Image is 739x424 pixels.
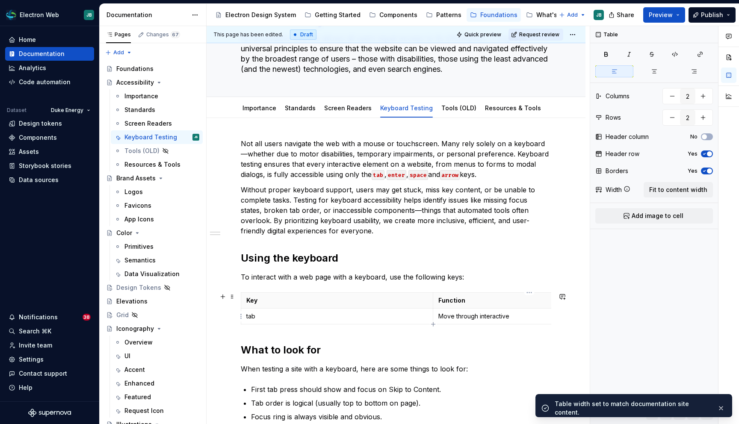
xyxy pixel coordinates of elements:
a: Screen Readers [111,117,203,130]
div: Components [379,11,417,19]
a: Analytics [5,61,94,75]
div: Draft [290,29,316,40]
div: JB [194,133,198,141]
div: Keyboard Testing [124,133,177,141]
button: Preview [643,7,685,23]
div: Favicons [124,201,151,210]
a: Standards [111,103,203,117]
div: Foundations [116,65,154,73]
div: Screen Readers [321,99,375,117]
div: Help [19,383,33,392]
div: Tools (OLD) [438,99,480,117]
div: Primitives [124,242,154,251]
button: Share [604,7,640,23]
a: Home [5,33,94,47]
p: Tab order is logical (usually top to bottom on page). [251,398,551,408]
textarea: An accessible website allows all users equal access to its information. It employs universal prin... [239,32,550,76]
span: This page has been edited. [213,31,283,38]
div: Brand Assets [116,174,156,183]
div: Borders [606,167,628,175]
code: enter [387,170,406,180]
a: Brand Assets [103,171,203,185]
img: f6f21888-ac52-4431-a6ea-009a12e2bf23.png [6,10,16,20]
p: First tab press should show and focus on Skip to Content. [251,384,551,395]
span: Duke Energy [51,107,83,114]
p: Move through interactive [438,312,620,321]
span: Request review [519,31,559,38]
div: Contact support [19,369,67,378]
label: Yes [688,150,698,157]
p: Function [438,296,620,305]
div: Data Visualization [124,270,180,278]
div: Importance [124,92,158,100]
div: Semantics [124,256,156,265]
span: Quick preview [464,31,501,38]
div: Design tokens [19,119,62,128]
div: JB [596,12,602,18]
a: Assets [5,145,94,159]
div: Data sources [19,176,59,184]
div: Standards [281,99,319,117]
div: Changes [146,31,180,38]
a: Color [103,226,203,240]
button: Help [5,381,94,395]
div: Search ⌘K [19,327,51,336]
div: Keyboard Testing [377,99,436,117]
a: Resources & Tools [111,158,203,171]
a: Components [5,131,94,144]
a: Elevations [103,294,203,308]
a: Request Icon [111,404,203,418]
a: Design Tokens [103,281,203,294]
div: Code automation [19,78,71,86]
p: Without proper keyboard support, users may get stuck, miss key content, or be unable to complete ... [241,185,551,236]
a: Grid [103,308,203,322]
span: Preview [649,11,673,19]
div: What's New [536,11,573,19]
div: Home [19,35,36,44]
div: Request Icon [124,406,164,415]
p: To interact with a web page with a keyboard, use the following keys: [241,272,551,282]
button: Add [103,47,135,59]
div: Screen Readers [124,119,172,128]
div: Elevations [116,297,148,306]
div: Notifications [19,313,58,321]
label: No [690,133,698,140]
p: Key [246,296,428,305]
span: Add image to cell [632,212,683,220]
a: Accent [111,363,203,377]
div: Accessibility [116,78,154,87]
a: Favicons [111,199,203,212]
div: Patterns [436,11,461,19]
button: Duke Energy [47,104,94,116]
div: Invite team [19,341,52,350]
button: Notifications38 [5,310,94,324]
span: Fit to content width [649,185,707,194]
code: space [408,170,428,180]
code: arrow [440,170,460,180]
button: Search ⌘K [5,324,94,338]
button: Fit to content width [644,182,713,197]
a: Accessibility [103,76,203,89]
a: Settings [5,353,94,366]
a: Importance [242,104,276,112]
a: Keyboard TestingJB [111,130,203,144]
a: UI [111,349,203,363]
h2: What to look for [241,343,551,357]
div: Enhanced [124,379,154,388]
a: Data sources [5,173,94,187]
div: Columns [606,92,630,100]
div: Page tree [212,6,555,24]
button: Electron WebJB [2,6,98,24]
a: Screen Readers [324,104,372,112]
p: When testing a site with a keyboard, here are some things to look for: [241,364,551,374]
svg: Supernova Logo [28,409,71,417]
div: Width [606,185,622,194]
a: Resources & Tools [485,104,541,112]
a: Standards [285,104,316,112]
div: JB [86,12,92,18]
div: Documentation [106,11,187,19]
a: Documentation [5,47,94,61]
a: Data Visualization [111,267,203,281]
div: Electron Design System [225,11,296,19]
a: Keyboard Testing [380,104,433,112]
